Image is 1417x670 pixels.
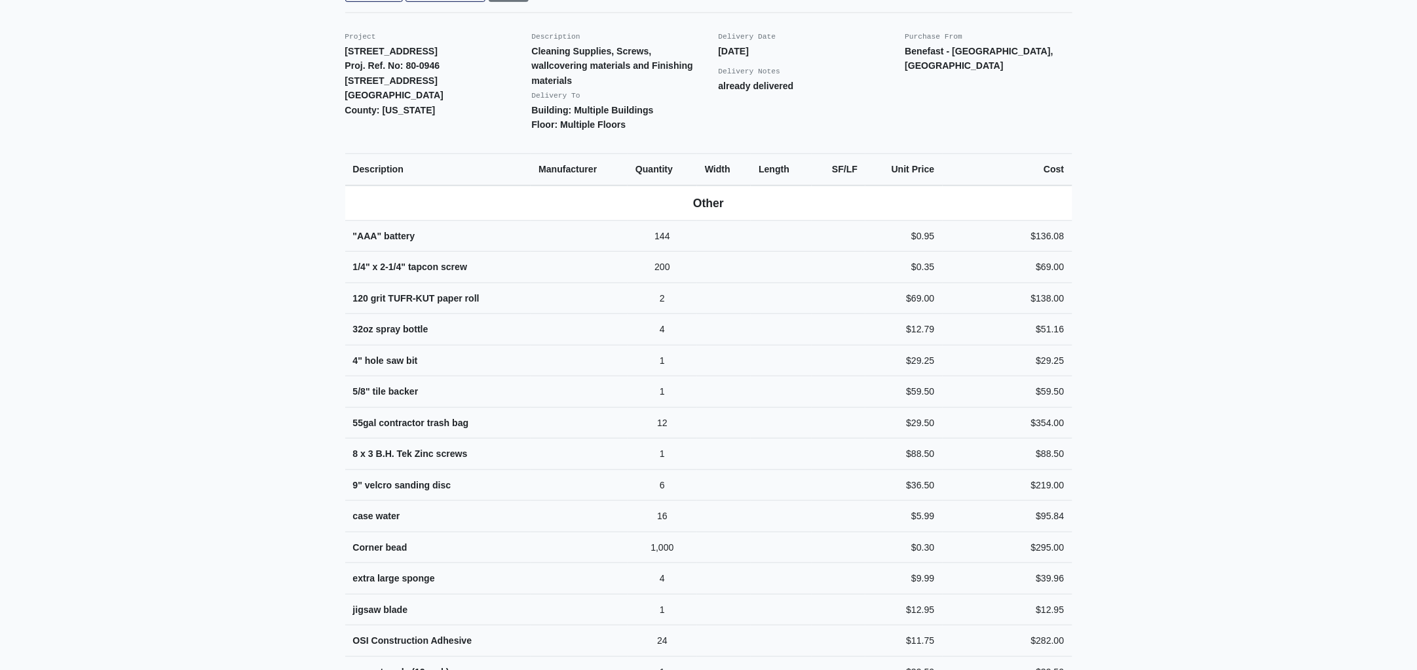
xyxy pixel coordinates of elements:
[943,153,1072,185] th: Cost
[719,68,781,75] small: Delivery Notes
[865,469,942,501] td: $36.50
[865,407,942,439] td: $29.50
[697,153,751,185] th: Width
[865,501,942,532] td: $5.99
[532,92,580,100] small: Delivery To
[628,439,697,470] td: 1
[628,252,697,283] td: 200
[345,75,438,86] strong: [STREET_ADDRESS]
[943,376,1072,408] td: $59.50
[719,46,749,56] strong: [DATE]
[628,376,697,408] td: 1
[943,469,1072,501] td: $219.00
[532,119,626,130] strong: Floor: Multiple Floors
[865,439,942,470] td: $88.50
[628,469,697,501] td: 6
[865,532,942,563] td: $0.30
[345,153,531,185] th: Description
[345,60,440,71] strong: Proj. Ref. No: 80-0946
[943,625,1072,657] td: $282.00
[943,563,1072,595] td: $39.96
[532,33,580,41] small: Description
[353,324,428,334] strong: 32oz spray bottle
[353,542,407,553] strong: Corner bead
[628,220,697,252] td: 144
[943,283,1072,314] td: $138.00
[719,33,776,41] small: Delivery Date
[812,153,865,185] th: SF/LF
[532,46,693,86] strong: Cleaning Supplies, Screws, wallcovering materials and Finishing materials
[353,480,451,490] strong: 9" velcro sanding disc
[865,625,942,657] td: $11.75
[943,220,1072,252] td: $136.08
[865,283,942,314] td: $69.00
[628,532,697,563] td: 1,000
[693,197,724,210] b: Other
[865,594,942,625] td: $12.95
[628,283,697,314] td: 2
[345,46,438,56] strong: [STREET_ADDRESS]
[345,90,444,100] strong: [GEOGRAPHIC_DATA]
[353,635,472,646] strong: OSI Construction Adhesive
[865,252,942,283] td: $0.35
[865,345,942,376] td: $29.25
[751,153,812,185] th: Length
[865,220,942,252] td: $0.95
[353,418,469,428] strong: 55gal contractor trash bag
[628,594,697,625] td: 1
[628,563,697,595] td: 4
[628,407,697,439] td: 12
[943,532,1072,563] td: $295.00
[943,345,1072,376] td: $29.25
[905,44,1072,73] p: Benefast - [GEOGRAPHIC_DATA], [GEOGRAPHIC_DATA]
[532,105,654,115] strong: Building: Multiple Buildings
[353,262,468,272] strong: 1/4" x 2-1/4" tapcon screw
[943,314,1072,345] td: $51.16
[865,153,942,185] th: Unit Price
[345,33,376,41] small: Project
[353,231,415,241] strong: "AAA" battery
[531,153,628,185] th: Manufacturer
[353,386,419,397] strong: 5/8" tile backer
[865,563,942,595] td: $9.99
[865,314,942,345] td: $12.79
[943,252,1072,283] td: $69.00
[353,573,435,583] strong: extra large sponge
[905,33,963,41] small: Purchase From
[345,105,436,115] strong: County: [US_STATE]
[353,604,408,615] strong: jigsaw blade
[628,345,697,376] td: 1
[628,153,697,185] th: Quantity
[353,448,468,459] strong: 8 x 3 B.H. Tek Zinc screws
[353,511,400,521] strong: case water
[719,81,794,91] strong: already delivered
[865,376,942,408] td: $59.50
[353,293,480,304] strong: 120 grit TUFR-KUT paper roll
[943,439,1072,470] td: $88.50
[943,407,1072,439] td: $354.00
[628,501,697,532] td: 16
[353,355,418,366] strong: 4" hole saw bit
[943,501,1072,532] td: $95.84
[943,594,1072,625] td: $12.95
[628,625,697,657] td: 24
[628,314,697,345] td: 4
